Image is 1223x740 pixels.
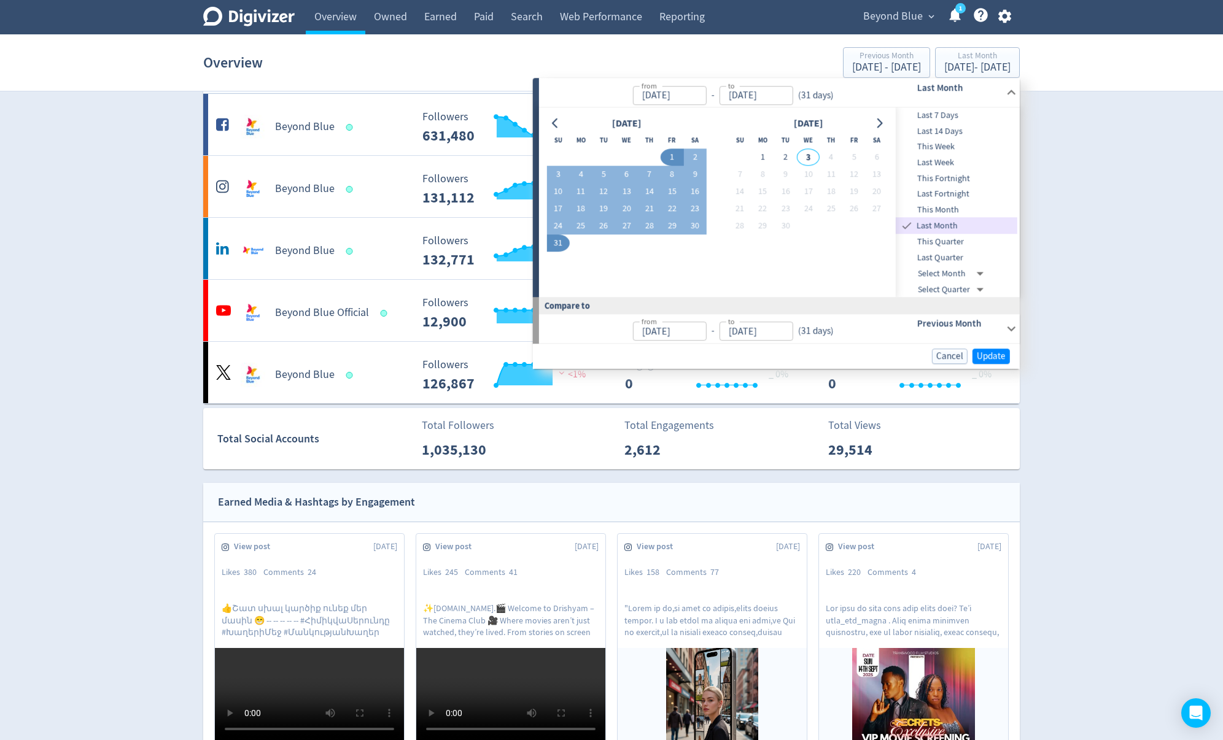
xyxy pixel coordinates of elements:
[896,187,1017,201] span: Last Fortnight
[977,352,1006,361] span: Update
[592,132,615,149] th: Tuesday
[896,109,1017,122] span: Last 7 Days
[435,541,478,553] span: View post
[570,166,592,183] button: 4
[728,201,751,218] button: 21
[546,132,569,149] th: Sunday
[896,236,1017,249] span: This Quarter
[848,566,861,577] span: 220
[638,201,661,218] button: 21
[661,183,683,201] button: 15
[619,359,803,391] svg: Engagements 0
[661,166,683,183] button: 8
[445,566,458,577] span: 245
[241,239,265,263] img: Beyond Blue undefined
[896,186,1017,202] div: Last Fortnight
[820,149,842,166] button: 4
[774,183,797,201] button: 16
[465,566,524,579] div: Comments
[896,123,1017,139] div: Last 14 Days
[838,541,881,553] span: View post
[728,317,734,327] label: to
[275,306,369,320] h5: Beyond Blue Official
[422,439,492,461] p: 1,035,130
[936,352,963,361] span: Cancel
[842,201,865,218] button: 26
[820,132,842,149] th: Thursday
[918,282,988,298] div: Select Quarter
[728,183,751,201] button: 14
[776,541,800,553] span: [DATE]
[570,183,592,201] button: 11
[592,166,615,183] button: 5
[820,201,842,218] button: 25
[977,541,1001,553] span: [DATE]
[683,132,706,149] th: Saturday
[751,166,774,183] button: 8
[346,124,357,131] span: Data last synced: 2 Sep 2025, 10:01pm (AEST)
[637,541,680,553] span: View post
[896,107,1017,123] div: Last 7 Days
[638,166,661,183] button: 7
[896,202,1017,218] div: This Month
[868,566,923,579] div: Comments
[728,166,751,183] button: 7
[222,603,397,637] p: 👍Շատ սխալ կարծիք ունեք մեր մասին 😁 -- -- -- -- -- #ՀիմիկվաՍերունդը #ԽաղերիՄեջ #ՄանկությանԽաղեր #Գ...
[842,183,865,201] button: 19
[751,201,774,218] button: 22
[241,301,265,325] img: Beyond Blue Official undefined
[570,218,592,235] button: 25
[203,218,1020,279] a: Beyond Blue undefinedBeyond Blue Followers --- Followers 132,771 <1% Engagements 432 Engagements ...
[710,566,719,577] span: 77
[346,248,357,255] span: Data last synced: 3 Sep 2025, 12:01pm (AEST)
[935,47,1020,78] button: Last Month[DATE]- [DATE]
[546,183,569,201] button: 10
[859,7,938,26] button: Beyond Blue
[917,317,1001,331] h6: Previous Month
[641,317,656,327] label: from
[896,203,1017,217] span: This Month
[944,62,1011,73] div: [DATE] - [DATE]
[774,201,797,218] button: 23
[533,298,1020,314] div: Compare to
[241,363,265,387] img: Beyond Blue undefined
[683,149,706,166] button: 2
[275,120,335,134] h5: Beyond Blue
[793,88,838,102] div: ( 31 days )
[706,88,719,102] div: -
[751,218,774,235] button: 29
[244,566,257,577] span: 380
[926,11,937,22] span: expand_more
[774,166,797,183] button: 9
[592,183,615,201] button: 12
[416,173,600,206] svg: Followers ---
[575,541,599,553] span: [DATE]
[828,439,899,461] p: 29,514
[852,52,921,62] div: Previous Month
[774,218,797,235] button: 30
[896,139,1017,155] div: This Week
[275,244,335,258] h5: Beyond Blue
[308,566,316,577] span: 24
[641,80,656,91] label: from
[509,566,518,577] span: 41
[843,47,930,78] button: Previous Month[DATE] - [DATE]
[865,132,888,149] th: Saturday
[608,115,645,132] div: [DATE]
[842,132,865,149] th: Friday
[797,149,820,166] button: 3
[797,201,820,218] button: 24
[624,439,695,461] p: 2,612
[865,166,888,183] button: 13
[346,372,357,379] span: Data last synced: 3 Sep 2025, 4:02am (AEST)
[871,115,888,132] button: Go to next month
[683,166,706,183] button: 9
[222,566,263,579] div: Likes
[896,218,1017,234] div: Last Month
[865,183,888,201] button: 20
[955,3,966,13] a: 1
[661,218,683,235] button: 29
[865,201,888,218] button: 27
[615,183,638,201] button: 13
[728,132,751,149] th: Sunday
